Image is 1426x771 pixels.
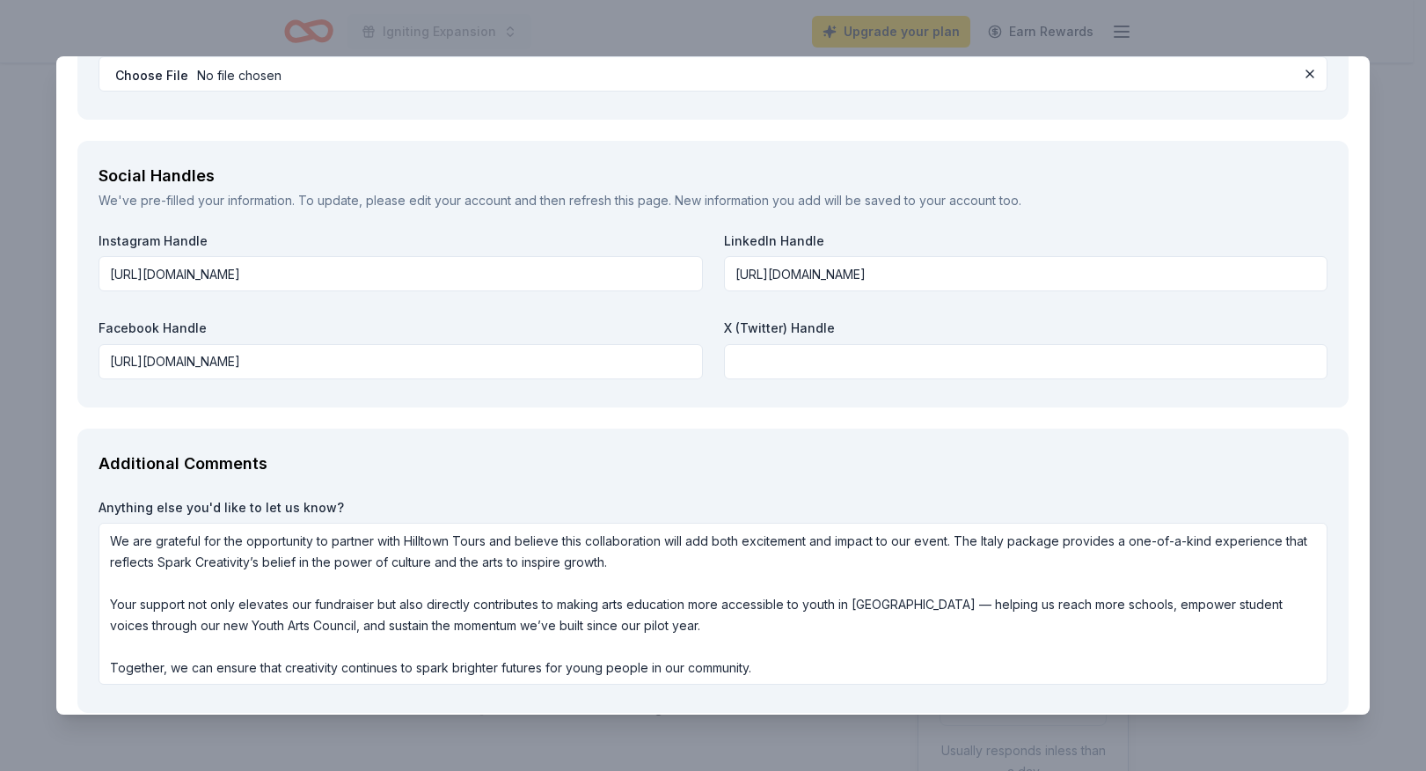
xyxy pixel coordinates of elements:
label: Facebook Handle [99,319,703,337]
div: We've pre-filled your information. To update, please and then refresh this page. New information ... [99,190,1327,211]
div: Social Handles [99,162,1327,190]
div: Additional Comments [99,450,1327,478]
label: Anything else you'd like to let us know? [99,499,1327,517]
label: Instagram Handle [99,232,703,250]
label: X (Twitter) Handle [724,319,1328,337]
a: edit your account [409,193,511,208]
textarea: We are grateful for the opportunity to partner with Hilltown Tours and believe this collaboration... [99,523,1327,685]
label: LinkedIn Handle [724,232,1328,250]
